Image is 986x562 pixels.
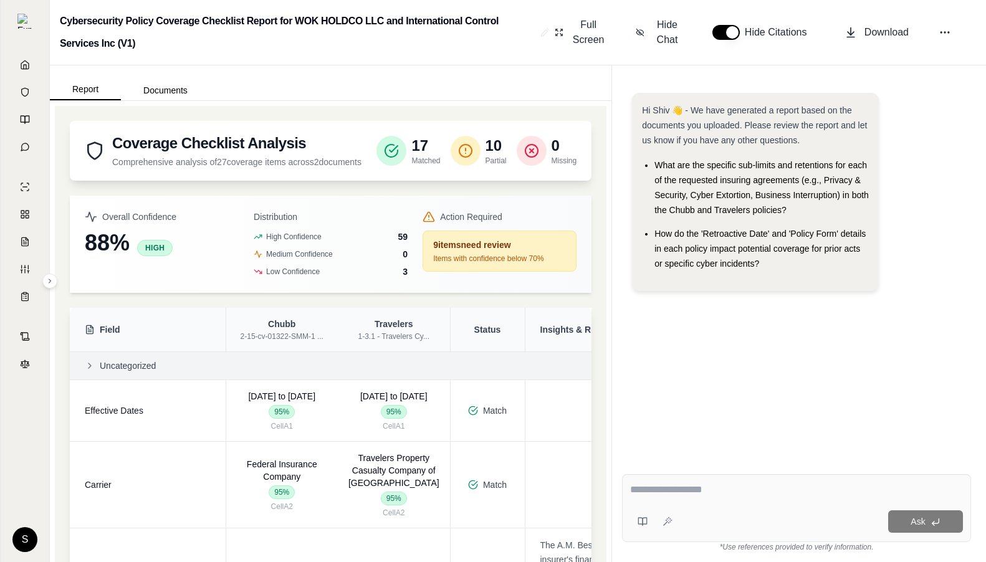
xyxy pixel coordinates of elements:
[8,257,42,282] a: Custom Report
[440,211,502,223] span: Action Required
[375,318,413,330] span: Travelers
[403,248,408,260] span: 0
[486,156,507,166] p: Partial
[12,9,37,34] button: Expand sidebar
[8,202,42,227] a: Policy Comparisons
[550,12,611,52] button: Full Screen
[254,232,322,242] span: High Confidence
[654,160,869,215] span: What are the specific sub-limits and retentions for each of the requested insuring agreements (e....
[571,17,606,47] span: Full Screen
[358,331,429,341] span: 1-3.1 - Travelers Cy...
[864,25,909,40] span: Download
[8,284,42,309] a: Coverage Table
[112,133,361,153] h2: Coverage Checklist Analysis
[433,239,566,251] p: 9 item s need review
[269,485,295,499] span: 95 %
[137,240,173,256] span: high
[483,479,507,491] span: Match
[236,502,328,512] div: Cell A2
[248,391,315,401] span: [DATE] to [DATE]
[85,323,211,336] div: Field
[411,136,440,156] p: 17
[100,360,156,372] span: Uncategorized
[552,156,577,166] p: Missing
[60,10,535,55] h2: Cybersecurity Policy Coverage Checklist Report for WOK HOLDCO LLC and International Control Servi...
[269,405,295,419] span: 95 %
[12,527,37,552] div: S
[8,80,42,105] a: Documents Vault
[8,324,42,349] a: Contract Analysis
[85,231,130,255] span: 88%
[631,12,687,52] button: Hide Chat
[745,25,815,40] span: Hide Citations
[42,274,57,288] button: Expand sidebar
[121,80,210,100] button: Documents
[654,229,866,269] span: How do the 'Retroactive Date' and 'Policy Form' details in each policy impact potential coverage ...
[8,229,42,254] a: Claim Coverage
[8,135,42,160] a: Chat
[642,105,867,145] span: Hi Shiv 👋 - We have generated a report based on the documents you uploaded. Please review the rep...
[85,479,211,491] div: Carrier
[348,508,440,518] div: Cell A2
[381,405,407,419] span: 95 %
[254,249,333,259] span: Medium Confidence
[411,156,440,166] p: Matched
[254,267,320,277] span: Low Confidence
[652,17,682,47] span: Hide Chat
[8,174,42,199] a: Single Policy
[888,510,963,533] button: Ask
[403,265,408,278] span: 3
[102,211,176,223] span: Overall Confidence
[381,492,407,505] span: 95 %
[85,404,211,417] div: Effective Dates
[433,254,566,264] p: Items with confidence below 70%
[552,136,577,156] p: 0
[112,156,361,168] p: Comprehensive analysis of 27 coverage items across 2 documents
[8,52,42,77] a: Home
[360,391,428,401] span: [DATE] to [DATE]
[622,542,971,552] div: *Use references provided to verify information.
[236,421,328,431] div: Cell A1
[348,453,439,488] span: Travelers Property Casualty Company of [GEOGRAPHIC_DATA]
[450,308,525,352] th: Status
[911,517,925,526] span: Ask
[486,136,507,156] p: 10
[50,79,121,100] button: Report
[254,211,408,223] div: Distribution
[840,20,914,45] button: Download
[8,107,42,132] a: Prompt Library
[247,459,317,482] span: Federal Insurance Company
[268,318,295,330] span: Chubb
[483,404,507,417] span: Match
[8,351,42,376] a: Legal Search Engine
[241,331,323,341] span: 2-15-cv-01322-SMM-1 ...
[17,14,32,29] img: Expand sidebar
[348,421,440,431] div: Cell A1
[525,308,742,352] th: Insights & Recommendations
[398,231,408,243] span: 59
